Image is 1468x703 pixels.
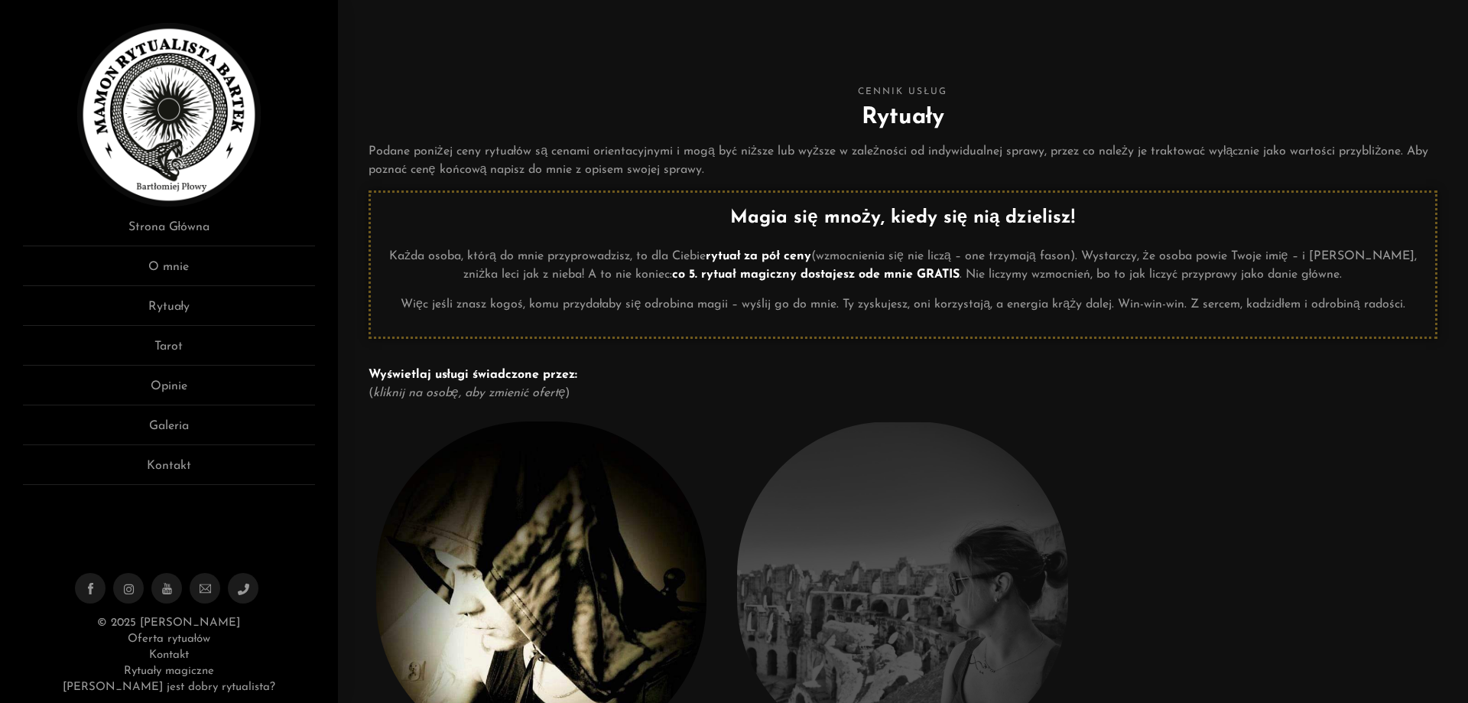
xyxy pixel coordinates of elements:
[149,649,189,661] a: Kontakt
[23,377,315,405] a: Opinie
[23,457,315,485] a: Kontakt
[382,247,1424,284] p: Każda osoba, którą do mnie przyprowadzisz, to dla Ciebie (wzmocnienia się nie liczą – one trzymaj...
[23,258,315,286] a: O mnie
[706,250,811,262] strong: rytuał za pół ceny
[672,269,959,281] strong: co 5. rytuał magiczny dostajesz ode mnie GRATIS
[369,84,1437,100] span: Cennik usług
[23,337,315,366] a: Tarot
[369,100,1437,135] h2: Rytuały
[23,298,315,326] a: Rytuały
[382,295,1424,314] p: Więc jeśli znasz kogoś, komu przydałaby się odrobina magii – wyślij go do mnie. Ty zyskujesz, oni...
[124,666,214,677] a: Rytuały magiczne
[369,142,1437,179] p: Podane poniżej ceny rytuałów są cenami orientacyjnymi i mogą być niższe lub wyższe w zależności o...
[63,682,275,693] a: [PERSON_NAME] jest dobry rytualista?
[373,387,566,399] em: kliknij na osobę, aby zmienić ofertę
[369,369,577,381] strong: Wyświetlaj usługi świadczone przez:
[128,633,210,645] a: Oferta rytuałów
[730,209,1075,227] strong: Magia się mnoży, kiedy się nią dzielisz!
[23,218,315,246] a: Strona Główna
[23,417,315,445] a: Galeria
[77,23,261,207] img: Rytualista Bartek
[369,366,1437,402] p: ( )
